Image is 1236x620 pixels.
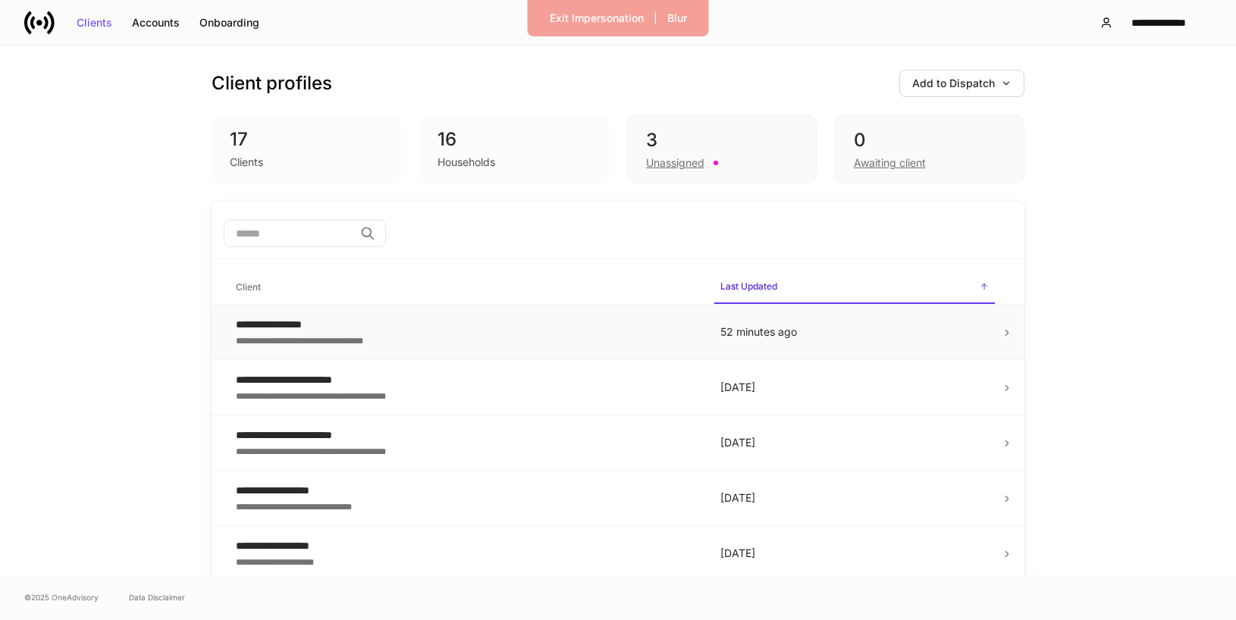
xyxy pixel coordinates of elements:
[230,272,702,303] span: Client
[199,17,259,28] div: Onboarding
[627,115,817,183] div: 3Unassigned
[657,6,697,30] button: Blur
[854,155,926,171] div: Awaiting client
[67,11,122,35] button: Clients
[77,17,112,28] div: Clients
[667,13,687,23] div: Blur
[835,115,1024,183] div: 0Awaiting client
[438,155,495,170] div: Households
[230,127,383,152] div: 17
[190,11,269,35] button: Onboarding
[720,435,989,450] p: [DATE]
[912,78,1012,89] div: Add to Dispatch
[212,71,332,96] h3: Client profiles
[646,155,704,171] div: Unassigned
[899,70,1024,97] button: Add to Dispatch
[236,280,261,294] h6: Client
[854,128,1005,152] div: 0
[438,127,591,152] div: 16
[540,6,654,30] button: Exit Impersonation
[129,591,185,603] a: Data Disclaimer
[230,155,263,170] div: Clients
[550,13,644,23] div: Exit Impersonation
[720,279,777,293] h6: Last Updated
[720,546,989,561] p: [DATE]
[122,11,190,35] button: Accounts
[720,324,989,340] p: 52 minutes ago
[646,128,798,152] div: 3
[714,271,995,304] span: Last Updated
[132,17,180,28] div: Accounts
[720,490,989,506] p: [DATE]
[24,591,99,603] span: © 2025 OneAdvisory
[720,380,989,395] p: [DATE]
